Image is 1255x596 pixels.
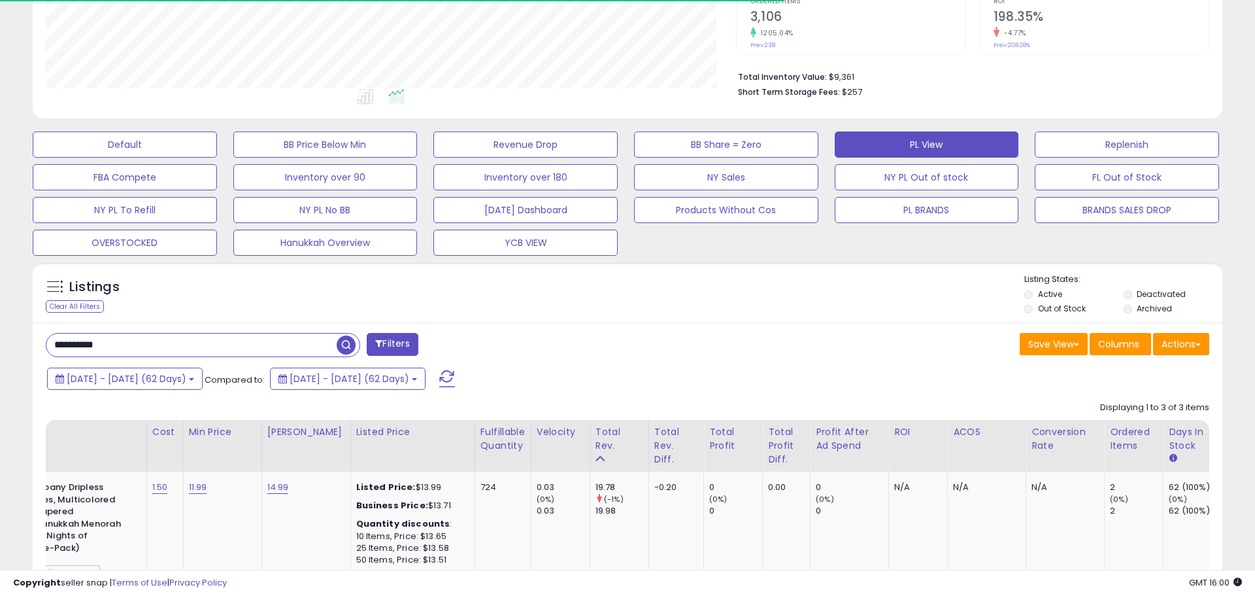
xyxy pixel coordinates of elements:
[738,71,827,82] b: Total Inventory Value:
[835,164,1019,190] button: NY PL Out of stock
[994,41,1030,49] small: Prev: 208.28%
[1110,505,1163,517] div: 2
[816,482,888,493] div: 0
[13,576,61,589] strong: Copyright
[13,577,227,589] div: seller snap | |
[654,425,698,466] div: Total Rev. Diff.
[33,230,217,256] button: OVERSTOCKED
[33,131,217,158] button: Default
[709,505,762,517] div: 0
[634,197,818,223] button: Products Without Cos
[189,425,256,439] div: Min Price
[1169,425,1216,453] div: Days In Stock
[44,565,100,580] span: Hanukkah
[480,482,521,493] div: 724
[267,481,289,494] a: 14.99
[356,531,465,542] div: 10 Items, Price: $13.65
[1100,402,1209,414] div: Displaying 1 to 3 of 3 items
[1020,333,1088,355] button: Save View
[1137,303,1172,314] label: Archived
[356,554,465,566] div: 50 Items, Price: $13.51
[750,9,965,27] h2: 3,106
[537,494,555,504] small: (0%)
[152,481,168,494] a: 1.50
[595,482,648,493] div: 19.78
[290,372,409,385] span: [DATE] - [DATE] (62 Days)
[47,368,203,390] button: [DATE] - [DATE] (62 Days)
[233,131,418,158] button: BB Price Below Min
[842,86,862,98] span: $257
[994,9,1209,27] h2: 198.35%
[1090,333,1151,355] button: Columns
[67,372,186,385] span: [DATE] - [DATE] (62 Days)
[356,482,465,493] div: $13.99
[1110,425,1158,453] div: Ordered Items
[654,482,694,493] div: -0.20
[233,230,418,256] button: Hanukkah Overview
[816,425,883,453] div: Profit After Ad Spend
[634,164,818,190] button: NY Sales
[537,425,584,439] div: Velocity
[270,368,426,390] button: [DATE] - [DATE] (62 Days)
[1169,482,1222,493] div: 62 (100%)
[356,481,416,493] b: Listed Price:
[750,41,775,49] small: Prev: 238
[1169,453,1177,465] small: Days In Stock.
[46,300,104,313] div: Clear All Filters
[768,425,805,466] div: Total Profit Diff.
[835,197,1019,223] button: PL BRANDS
[189,481,207,494] a: 11.99
[169,576,227,589] a: Privacy Policy
[367,333,418,356] button: Filters
[738,68,1199,84] li: $9,361
[267,425,345,439] div: [PERSON_NAME]
[356,517,450,530] b: Quantity discounts
[738,86,840,97] b: Short Term Storage Fees:
[433,131,618,158] button: Revenue Drop
[33,164,217,190] button: FBA Compete
[356,499,428,512] b: Business Price:
[709,425,757,453] div: Total Profit
[480,425,526,453] div: Fulfillable Quantity
[604,494,624,504] small: (-1%)
[233,197,418,223] button: NY PL No BB
[1169,505,1222,517] div: 62 (100%)
[356,518,465,530] div: :
[634,131,818,158] button: BB Share = Zero
[1038,303,1086,314] label: Out of Stock
[1035,197,1219,223] button: BRANDS SALES DROP
[595,425,643,453] div: Total Rev.
[433,164,618,190] button: Inventory over 180
[1137,289,1186,300] label: Deactivated
[1038,289,1062,300] label: Active
[1035,164,1219,190] button: FL Out of Stock
[356,425,469,439] div: Listed Price
[33,197,217,223] button: NY PL To Refill
[953,482,1016,493] div: N/A
[595,505,648,517] div: 19.98
[768,482,800,493] div: 0.00
[709,494,728,504] small: (0%)
[1035,131,1219,158] button: Replenish
[356,500,465,512] div: $13.71
[537,505,590,517] div: 0.03
[709,482,762,493] div: 0
[1031,482,1094,493] div: N/A
[999,28,1026,38] small: -4.77%
[894,425,942,439] div: ROI
[1189,576,1242,589] span: 2025-09-15 16:00 GMT
[537,482,590,493] div: 0.03
[1098,338,1139,351] span: Columns
[756,28,794,38] small: 1205.04%
[1110,482,1163,493] div: 2
[433,230,618,256] button: YCB VIEW
[1024,273,1222,286] p: Listing States:
[1153,333,1209,355] button: Actions
[356,542,465,554] div: 25 Items, Price: $13.58
[816,505,888,517] div: 0
[1110,494,1128,504] small: (0%)
[1031,425,1099,453] div: Conversion Rate
[69,278,120,296] h5: Listings
[816,494,834,504] small: (0%)
[205,374,265,386] span: Compared to:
